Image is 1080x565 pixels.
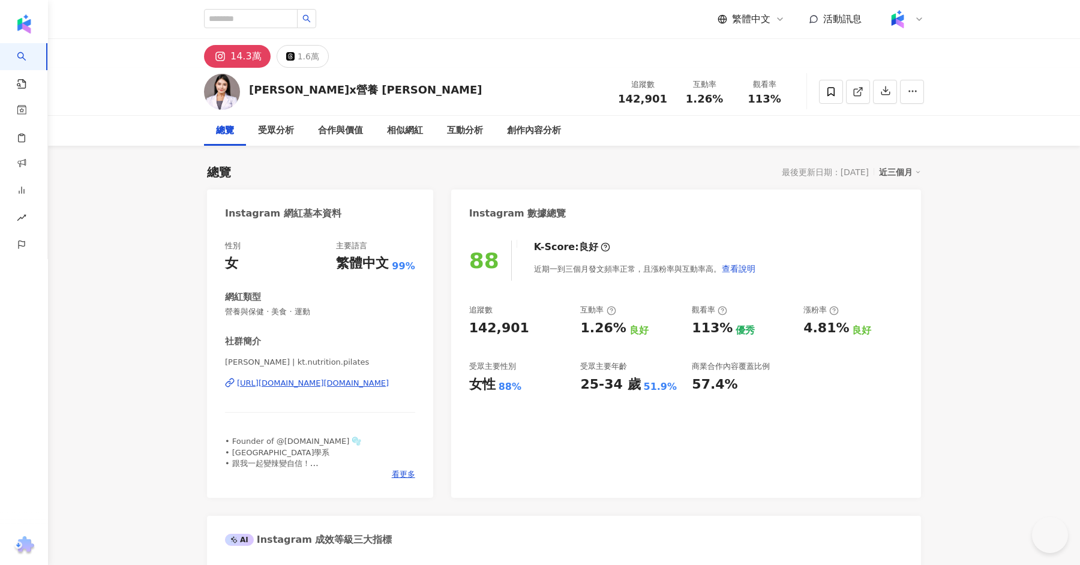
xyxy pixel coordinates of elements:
div: 57.4% [692,375,737,394]
div: AI [225,534,254,546]
button: 查看說明 [721,257,756,281]
div: 觀看率 [742,79,787,91]
span: 99% [392,260,415,273]
div: 近三個月 [879,164,921,180]
button: 14.3萬 [204,45,271,68]
div: 4.81% [803,319,849,338]
img: KOL Avatar [204,74,240,110]
div: 創作內容分析 [507,124,561,138]
div: [PERSON_NAME]x營養 [PERSON_NAME] [249,82,482,97]
span: 看更多 [392,469,415,480]
div: 主要語言 [336,241,367,251]
div: 追蹤數 [469,305,493,315]
div: 觀看率 [692,305,727,315]
div: 最後更新日期：[DATE] [782,167,869,177]
div: [URL][DOMAIN_NAME][DOMAIN_NAME] [237,378,389,389]
div: 51.9% [644,380,677,393]
div: 商業合作內容覆蓋比例 [692,361,770,372]
div: 相似網紅 [387,124,423,138]
div: 性別 [225,241,241,251]
span: search [302,14,311,23]
div: K-Score : [534,241,610,254]
div: 追蹤數 [618,79,667,91]
div: Instagram 數據總覽 [469,207,566,220]
div: 1.6萬 [298,48,319,65]
a: search [17,43,41,90]
div: 繁體中文 [336,254,389,273]
span: • Founder of @[DOMAIN_NAME] 🫧 • [GEOGRAPHIC_DATA]學系 • 跟我一起變辣變自信！ ✉️ [EMAIL_ADDRESS][DOMAIN_NAME] [225,437,373,479]
div: 受眾分析 [258,124,294,138]
div: 互動率 [682,79,727,91]
div: Instagram 網紅基本資料 [225,207,341,220]
div: 互動分析 [447,124,483,138]
div: 1.26% [580,319,626,338]
div: 總覽 [216,124,234,138]
span: [PERSON_NAME] | kt.nutrition.pilates [225,357,415,368]
div: 漲粉率 [803,305,839,315]
img: logo icon [14,14,34,34]
div: 14.3萬 [230,48,262,65]
div: 社群簡介 [225,335,261,348]
div: 受眾主要性別 [469,361,516,372]
a: [URL][DOMAIN_NAME][DOMAIN_NAME] [225,378,415,389]
span: 1.26% [686,93,723,105]
div: 女 [225,254,238,273]
img: Kolr%20app%20icon%20%281%29.png [886,8,909,31]
span: 142,901 [618,92,667,105]
div: 142,901 [469,319,529,338]
span: 繁體中文 [732,13,770,26]
div: Instagram 成效等級三大指標 [225,533,392,546]
div: 合作與價值 [318,124,363,138]
div: 總覽 [207,164,231,181]
div: 女性 [469,375,496,394]
span: 營養與保健 · 美食 · 運動 [225,306,415,317]
div: 受眾主要年齡 [580,361,627,372]
iframe: Help Scout Beacon - Open [1032,517,1068,553]
div: 網紅類型 [225,291,261,303]
div: 良好 [629,324,649,337]
div: 88 [469,248,499,273]
span: 活動訊息 [823,13,862,25]
span: 113% [748,93,781,105]
span: 查看說明 [722,264,755,274]
div: 近期一到三個月發文頻率正常，且漲粉率與互動率高。 [534,257,756,281]
span: rise [17,206,26,233]
div: 良好 [579,241,598,254]
div: 優秀 [736,324,755,337]
div: 113% [692,319,733,338]
div: 互動率 [580,305,616,315]
div: 良好 [852,324,871,337]
img: chrome extension [13,536,36,555]
button: 1.6萬 [277,45,329,68]
div: 25-34 歲 [580,375,640,394]
div: 88% [499,380,521,393]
